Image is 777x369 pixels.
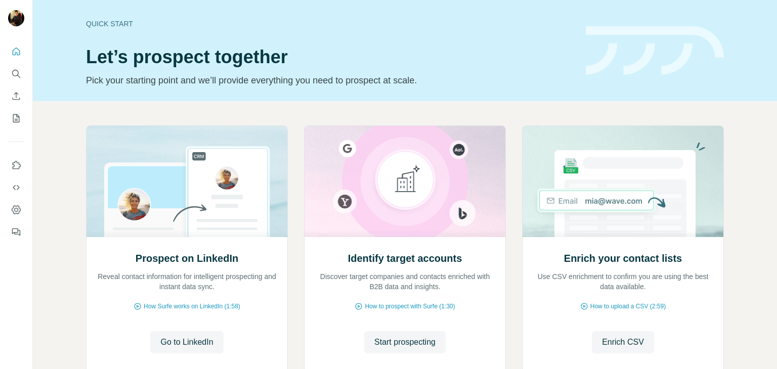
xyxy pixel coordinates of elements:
button: Search [8,65,24,83]
div: Quick start [86,19,574,29]
button: Start prospecting [364,331,446,353]
img: Prospect on LinkedIn [86,126,288,237]
button: Use Surfe on LinkedIn [8,156,24,174]
h2: Identify target accounts [348,251,462,265]
button: Feedback [8,223,24,241]
img: banner [586,26,724,75]
span: How Surfe works on LinkedIn (1:58) [144,302,240,311]
p: Use CSV enrichment to confirm you are using the best data available. [533,271,713,292]
button: Enrich CSV [592,331,654,353]
h2: Enrich your contact lists [564,251,682,265]
button: Use Surfe API [8,178,24,197]
button: Go to LinkedIn [150,331,223,353]
span: How to prospect with Surfe (1:30) [365,302,455,311]
button: Quick start [8,42,24,61]
span: Start prospecting [374,336,436,348]
button: My lists [8,109,24,127]
img: Avatar [8,10,24,26]
img: Identify target accounts [304,126,506,237]
button: Enrich CSV [8,87,24,105]
h1: Let’s prospect together [86,47,574,67]
img: Enrich your contact lists [522,126,724,237]
span: Go to LinkedIn [160,336,213,348]
p: Pick your starting point and we’ll provide everything you need to prospect at scale. [86,73,574,87]
p: Discover target companies and contacts enriched with B2B data and insights. [315,271,495,292]
button: Dashboard [8,201,24,219]
p: Reveal contact information for intelligent prospecting and instant data sync. [97,271,277,292]
span: How to upload a CSV (2:59) [590,302,666,311]
h2: Prospect on LinkedIn [136,251,238,265]
span: Enrich CSV [602,336,644,348]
